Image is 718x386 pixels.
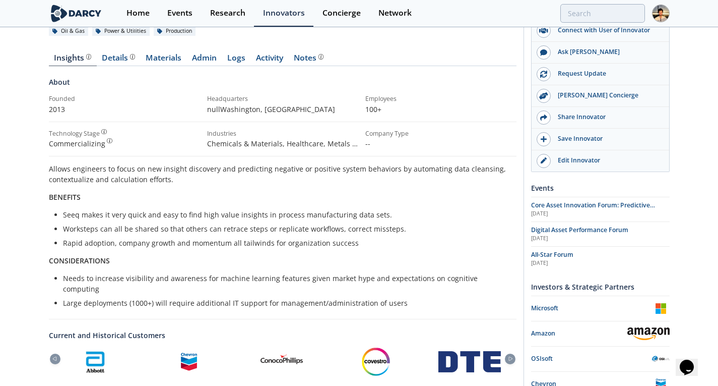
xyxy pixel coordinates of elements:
div: Concierge [322,9,361,17]
a: All-Star Forum [DATE] [531,250,670,267]
img: Profile [652,5,670,22]
div: Network [378,9,412,17]
div: Save Innovator [551,134,664,143]
a: Materials [141,54,187,66]
a: Logs [222,54,251,66]
div: Innovators [263,9,305,17]
div: Ask [PERSON_NAME] [551,47,664,57]
a: Details [97,54,141,66]
img: Abbott [83,348,108,376]
img: Microsoft [652,300,670,317]
p: nullWashington , [GEOGRAPHIC_DATA] [207,104,358,115]
div: Notes [294,54,323,62]
p: 100+ [365,104,516,115]
li: Large deployments (1000+) will require additional IT support for management/administration of users [63,298,509,308]
p: -- [365,138,516,149]
div: OSIsoft [531,354,652,363]
div: [DATE] [531,235,670,243]
img: information.svg [130,54,136,60]
span: All-Star Forum [531,250,573,259]
a: Amazon Amazon [531,325,670,343]
div: Microsoft [531,304,652,313]
a: OSIsoft OSIsoft [531,350,670,368]
div: Employees [365,94,516,103]
div: Power & Utilities [92,27,150,36]
a: Insights [49,54,97,66]
a: Edit Innovator [532,150,669,172]
img: information.svg [86,54,92,60]
img: information.svg [318,54,324,60]
a: Activity [251,54,289,66]
div: Home [126,9,150,17]
div: Amazon [531,329,627,338]
div: [PERSON_NAME] Concierge [551,91,664,100]
p: Allows engineers to focus on new insight discovery and predicting negative or positive system beh... [49,163,516,185]
a: Microsoft Microsoft [531,300,670,317]
strong: BENEFITS [49,192,81,202]
img: information.svg [107,138,112,144]
a: Current and Historical Customers [49,330,516,341]
div: [DATE] [531,259,670,267]
div: Research [210,9,245,17]
div: Share Innovator [551,113,664,122]
li: Needs to increase visibility and awareness for machine learning features given market hype and ex... [63,273,509,294]
img: ConocoPhillips [257,348,308,376]
div: Request Update [551,69,664,78]
div: Company Type [365,129,516,138]
iframe: chat widget [676,346,708,376]
img: Amazon [627,327,670,340]
img: information.svg [101,129,107,135]
img: OSIsoft [652,350,670,368]
div: Connect with User of Innovator [551,26,664,35]
input: Advanced Search [560,4,645,23]
div: Headquarters [207,94,358,103]
div: Oil & Gas [49,27,89,36]
div: Technology Stage [49,129,100,138]
li: Seeq makes it very quick and easy to find high value insights in process manufacturing data sets. [63,209,509,220]
img: Covestro [362,348,390,376]
li: Rapid adoption, company growth and momentum all tailwinds for organization success [63,238,509,248]
div: Events [167,9,192,17]
div: Events [531,179,670,197]
a: Digital Asset Performance Forum [DATE] [531,226,670,243]
div: Production [154,27,196,36]
p: 2013 [49,104,200,115]
a: Admin [187,54,222,66]
img: Chevron [175,348,203,376]
div: Insights [54,54,91,62]
span: Core Asset Innovation Forum: Predictive Maintenance [531,201,655,218]
div: [DATE] [531,210,670,218]
div: Details [102,54,135,62]
div: Edit Innovator [551,156,664,165]
div: Investors & Strategic Partners [531,278,670,296]
div: Founded [49,94,200,103]
span: Digital Asset Performance Forum [531,226,628,234]
div: About [49,77,516,94]
a: Notes [289,54,329,66]
button: Save Innovator [532,129,669,150]
img: DTE Energy [438,351,501,373]
strong: CONSIDERATIONS [49,256,110,265]
div: Commercializing [49,138,200,149]
img: logo-wide.svg [49,5,104,22]
li: Worksteps can all be shared so that others can retrace steps or replicate workflows, correct miss... [63,224,509,234]
a: Core Asset Innovation Forum: Predictive Maintenance [DATE] [531,201,670,218]
span: Chemicals & Materials, Healthcare, Metals & Mining, Upstream - Oil & Gas, Power & Utilities, Pape... [207,139,358,170]
div: Industries [207,129,358,138]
